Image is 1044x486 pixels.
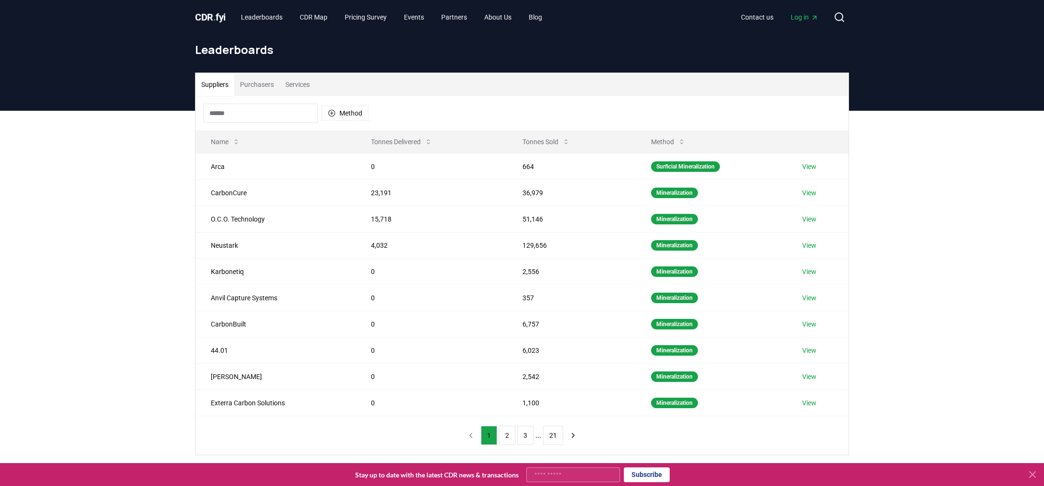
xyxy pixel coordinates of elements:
li: ... [535,430,541,441]
div: Mineralization [651,240,698,251]
td: [PERSON_NAME] [196,363,356,390]
div: Mineralization [651,345,698,356]
a: View [802,372,816,381]
a: View [802,188,816,198]
nav: Main [733,9,826,26]
td: Arca [196,153,356,180]
button: 3 [517,426,533,445]
button: Purchasers [234,73,280,96]
button: Method [643,132,693,151]
div: Mineralization [651,293,698,303]
td: 357 [507,285,636,311]
a: Pricing Survey [337,9,394,26]
a: Events [396,9,432,26]
td: CarbonBuilt [196,311,356,337]
td: 2,542 [507,363,636,390]
td: Karbonetiq [196,258,356,285]
button: Tonnes Sold [515,132,577,151]
a: Log in [783,9,826,26]
td: 0 [356,153,507,180]
div: Mineralization [651,266,698,277]
td: 36,979 [507,180,636,206]
a: Contact us [733,9,781,26]
td: 664 [507,153,636,180]
td: Exterra Carbon Solutions [196,390,356,416]
td: CarbonCure [196,180,356,206]
button: next page [565,426,581,445]
button: Name [203,132,248,151]
td: 129,656 [507,232,636,258]
td: 44.01 [196,337,356,363]
td: 51,146 [507,206,636,232]
td: 0 [356,363,507,390]
span: CDR fyi [195,11,226,23]
td: 0 [356,390,507,416]
a: About Us [477,9,519,26]
td: 4,032 [356,232,507,258]
nav: Main [233,9,550,26]
a: View [802,346,816,355]
td: 0 [356,311,507,337]
div: Mineralization [651,214,698,224]
a: View [802,319,816,329]
a: CDR.fyi [195,11,226,24]
td: O.C.O. Technology [196,206,356,232]
div: Surficial Mineralization [651,161,720,172]
button: 1 [481,426,497,445]
td: 6,757 [507,311,636,337]
a: View [802,293,816,303]
td: Neustark [196,232,356,258]
span: Log in [791,12,818,22]
a: View [802,398,816,408]
div: Mineralization [651,371,698,382]
span: . [213,11,216,23]
td: 0 [356,285,507,311]
button: 2 [499,426,515,445]
a: View [802,241,816,250]
a: Leaderboards [233,9,290,26]
button: 21 [543,426,563,445]
div: Mineralization [651,319,698,329]
h1: Leaderboards [195,42,849,57]
button: Services [280,73,315,96]
td: 6,023 [507,337,636,363]
button: Method [322,106,369,121]
a: Blog [521,9,550,26]
a: Partners [434,9,475,26]
td: 23,191 [356,180,507,206]
td: 15,718 [356,206,507,232]
td: 1,100 [507,390,636,416]
td: 0 [356,258,507,285]
button: Suppliers [196,73,234,96]
a: CDR Map [292,9,335,26]
td: Anvil Capture Systems [196,285,356,311]
td: 2,556 [507,258,636,285]
div: Mineralization [651,398,698,408]
button: Tonnes Delivered [363,132,440,151]
a: View [802,267,816,276]
a: View [802,162,816,171]
a: View [802,214,816,224]
div: Mineralization [651,188,698,198]
td: 0 [356,337,507,363]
